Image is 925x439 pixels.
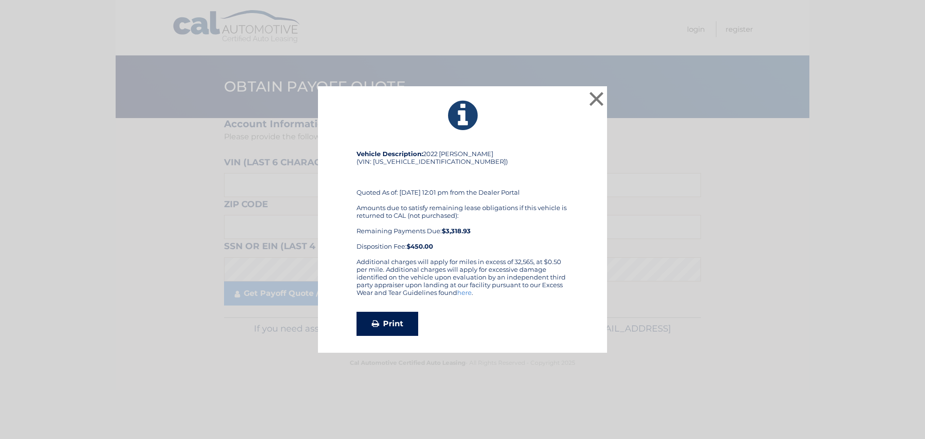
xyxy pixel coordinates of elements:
[357,150,568,258] div: 2022 [PERSON_NAME] (VIN: [US_VEHICLE_IDENTIFICATION_NUMBER]) Quoted As of: [DATE] 12:01 pm from t...
[457,289,472,296] a: here
[357,150,423,158] strong: Vehicle Description:
[587,89,606,108] button: ×
[407,242,433,250] strong: $450.00
[442,227,471,235] b: $3,318.93
[357,312,418,336] a: Print
[357,258,568,304] div: Additional charges will apply for miles in excess of 32,565, at $0.50 per mile. Additional charge...
[357,204,568,250] div: Amounts due to satisfy remaining lease obligations if this vehicle is returned to CAL (not purcha...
